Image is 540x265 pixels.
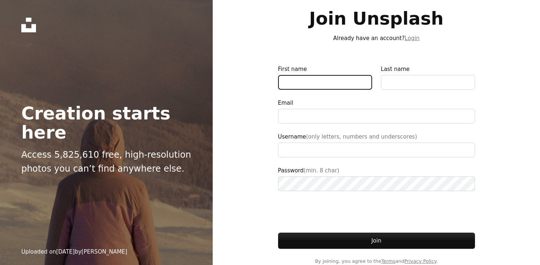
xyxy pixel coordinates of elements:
[278,9,475,28] h1: Join Unsplash
[278,132,475,157] label: Username
[21,148,191,176] p: Access 5,825,610 free, high-resolution photos you can’t find anywhere else.
[278,109,475,123] input: Email
[278,233,475,249] button: Join
[304,167,339,174] span: (min. 8 char)
[278,143,475,157] input: Username(only letters, numbers and underscores)
[21,18,36,32] a: Home — Unsplash
[405,35,420,42] a: Login
[278,176,475,191] input: Password(min. 8 char)
[278,75,372,90] input: First name
[21,104,191,142] h2: Creation starts here
[381,65,475,90] label: Last name
[21,247,127,256] div: Uploaded on by [PERSON_NAME]
[381,258,395,264] a: Terms
[404,258,436,264] a: Privacy Policy
[278,166,475,191] label: Password
[381,75,475,90] input: Last name
[306,133,417,140] span: (only letters, numbers and underscores)
[56,248,75,255] time: February 20, 2025 at 5:40:00 AM GMT+5:30
[278,65,372,90] label: First name
[278,34,475,43] p: Already have an account?
[278,258,475,265] span: By joining, you agree to the and .
[278,99,475,123] label: Email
